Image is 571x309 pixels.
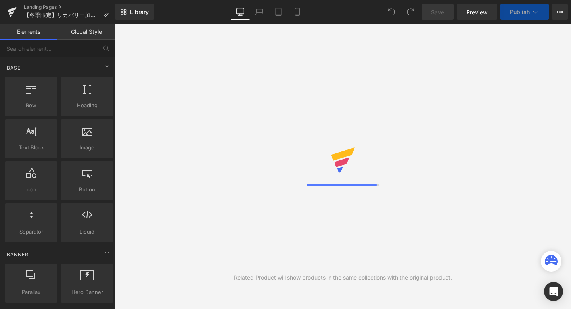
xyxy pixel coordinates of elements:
[115,4,154,20] a: New Library
[234,273,452,282] div: Related Product will show products in the same collections with the original product.
[57,24,115,40] a: Global Style
[552,4,568,20] button: More
[7,143,55,152] span: Text Block
[24,4,115,10] a: Landing Pages
[250,4,269,20] a: Laptop
[466,8,488,16] span: Preview
[7,101,55,110] span: Row
[7,185,55,194] span: Icon
[63,185,111,194] span: Button
[7,288,55,296] span: Parallax
[6,64,21,71] span: Base
[383,4,399,20] button: Undo
[544,282,563,301] div: Open Intercom Messenger
[288,4,307,20] a: Mobile
[6,251,29,258] span: Banner
[63,288,111,296] span: Hero Banner
[63,101,111,110] span: Heading
[63,228,111,236] span: Liquid
[63,143,111,152] span: Image
[431,8,444,16] span: Save
[500,4,549,20] button: Publish
[7,228,55,236] span: Separator
[402,4,418,20] button: Redo
[130,8,149,15] span: Library
[457,4,497,20] a: Preview
[231,4,250,20] a: Desktop
[24,12,100,18] span: 【冬季限定】リカバリー加重ブランケット“MUSUBI”-ON-
[510,9,530,15] span: Publish
[269,4,288,20] a: Tablet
